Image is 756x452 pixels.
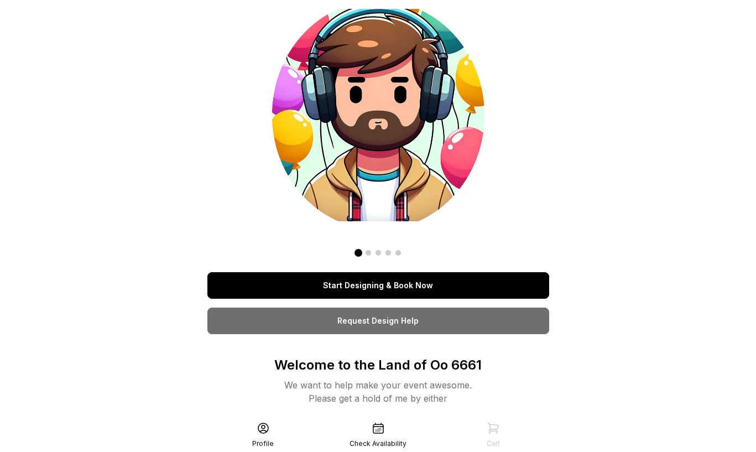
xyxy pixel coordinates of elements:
[252,439,274,448] div: Profile
[487,439,500,448] div: Cart
[350,439,406,448] div: Check Availability
[218,356,539,374] p: Welcome to the Land of Oo 6661
[218,378,539,432] div: We want to help make your event awesome. Please get a hold of me by either or www
[207,272,549,299] a: Start Designing & Book Now
[207,308,549,334] a: Request Design Help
